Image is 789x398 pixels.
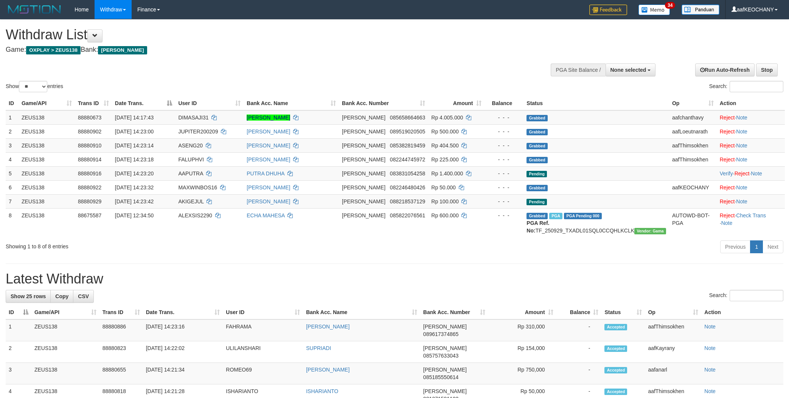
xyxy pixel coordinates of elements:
span: AAPUTRA [178,170,203,177]
a: Note [736,184,747,190]
div: - - - [488,184,521,191]
td: [DATE] 14:21:34 [143,363,223,384]
th: Action [701,305,783,319]
td: · [717,180,785,194]
span: [DATE] 14:23:18 [115,156,154,163]
td: aafThimsokhen [645,319,701,341]
span: [DATE] 14:23:00 [115,129,154,135]
a: Show 25 rows [6,290,51,303]
span: 88880902 [78,129,101,135]
span: [PERSON_NAME] [342,156,385,163]
span: [DATE] 12:34:50 [115,212,154,218]
div: Showing 1 to 8 of 8 entries [6,240,323,250]
td: aafanarl [645,363,701,384]
img: MOTION_logo.png [6,4,63,15]
a: [PERSON_NAME] [247,184,290,190]
span: Grabbed [527,185,548,191]
td: aafKayrany [645,341,701,363]
div: PGA Site Balance / [551,63,605,76]
th: Date Trans.: activate to sort column descending [112,96,176,110]
label: Search: [709,81,783,92]
span: Grabbed [527,157,548,163]
td: ROMEO69 [223,363,303,384]
span: Grabbed [527,213,548,219]
a: ECHA MAHESA [247,212,284,218]
span: [PERSON_NAME] [423,388,467,394]
td: 88880655 [99,363,143,384]
span: Copy 085822076561 to clipboard [390,212,425,218]
span: 34 [665,2,675,9]
a: Note [736,129,747,135]
span: Copy [55,293,68,299]
th: Bank Acc. Number: activate to sort column ascending [420,305,488,319]
span: [DATE] 14:23:42 [115,198,154,204]
a: Reject [720,142,735,149]
td: ZEUS138 [19,208,75,237]
td: · · [717,166,785,180]
td: 88880886 [99,319,143,341]
td: - [556,363,602,384]
a: [PERSON_NAME] [247,129,290,135]
td: 6 [6,180,19,194]
a: Note [704,388,716,394]
span: [DATE] 14:23:32 [115,184,154,190]
span: PGA Pending [564,213,602,219]
td: · [717,138,785,152]
label: Search: [709,290,783,301]
span: 88880916 [78,170,101,177]
th: Balance: activate to sort column ascending [556,305,602,319]
span: Show 25 rows [11,293,46,299]
span: [PERSON_NAME] [342,170,385,177]
th: Bank Acc. Number: activate to sort column ascending [339,96,428,110]
span: [PERSON_NAME] [423,345,467,351]
label: Show entries [6,81,63,92]
a: Note [704,345,716,351]
span: Rp 4.005.000 [431,115,463,121]
td: ZEUS138 [19,124,75,138]
span: Copy 085382819459 to clipboard [390,142,425,149]
th: Status [523,96,669,110]
td: TF_250929_TXADL01SQL0CCQHLKCLK [523,208,669,237]
span: Pending [527,171,547,177]
td: Rp 310,000 [488,319,556,341]
a: [PERSON_NAME] [247,156,290,163]
a: CSV [73,290,94,303]
th: Date Trans.: activate to sort column ascending [143,305,223,319]
a: Note [736,198,747,204]
span: [PERSON_NAME] [423,367,467,373]
button: None selected [606,63,656,76]
th: ID: activate to sort column descending [6,305,31,319]
span: [PERSON_NAME] [342,129,385,135]
td: 5 [6,166,19,180]
td: 1 [6,319,31,341]
span: Accepted [604,345,627,352]
th: Bank Acc. Name: activate to sort column ascending [303,305,420,319]
span: Copy 085185550614 to clipboard [423,374,458,380]
td: aafThimsokhen [669,152,717,166]
span: Rp 225.000 [431,156,458,163]
th: Action [717,96,785,110]
th: Amount: activate to sort column ascending [428,96,484,110]
td: Rp 154,000 [488,341,556,363]
td: · [717,194,785,208]
div: - - - [488,142,521,149]
span: [DATE] 14:23:14 [115,142,154,149]
span: CSV [78,293,89,299]
td: ZEUS138 [19,180,75,194]
span: [PERSON_NAME] [342,198,385,204]
div: - - - [488,170,521,177]
span: [PERSON_NAME] [342,212,385,218]
span: DIMASAJI31 [178,115,208,121]
a: Previous [720,240,750,253]
a: Run Auto-Refresh [695,63,755,76]
a: [PERSON_NAME] [247,198,290,204]
span: [PERSON_NAME] [423,324,467,330]
span: [PERSON_NAME] [342,142,385,149]
td: · · [717,208,785,237]
h4: Game: Bank: [6,46,519,54]
span: Copy 088218537129 to clipboard [390,198,425,204]
div: - - - [488,128,521,135]
span: Accepted [604,324,627,330]
a: Reject [720,184,735,190]
th: User ID: activate to sort column ascending [175,96,244,110]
